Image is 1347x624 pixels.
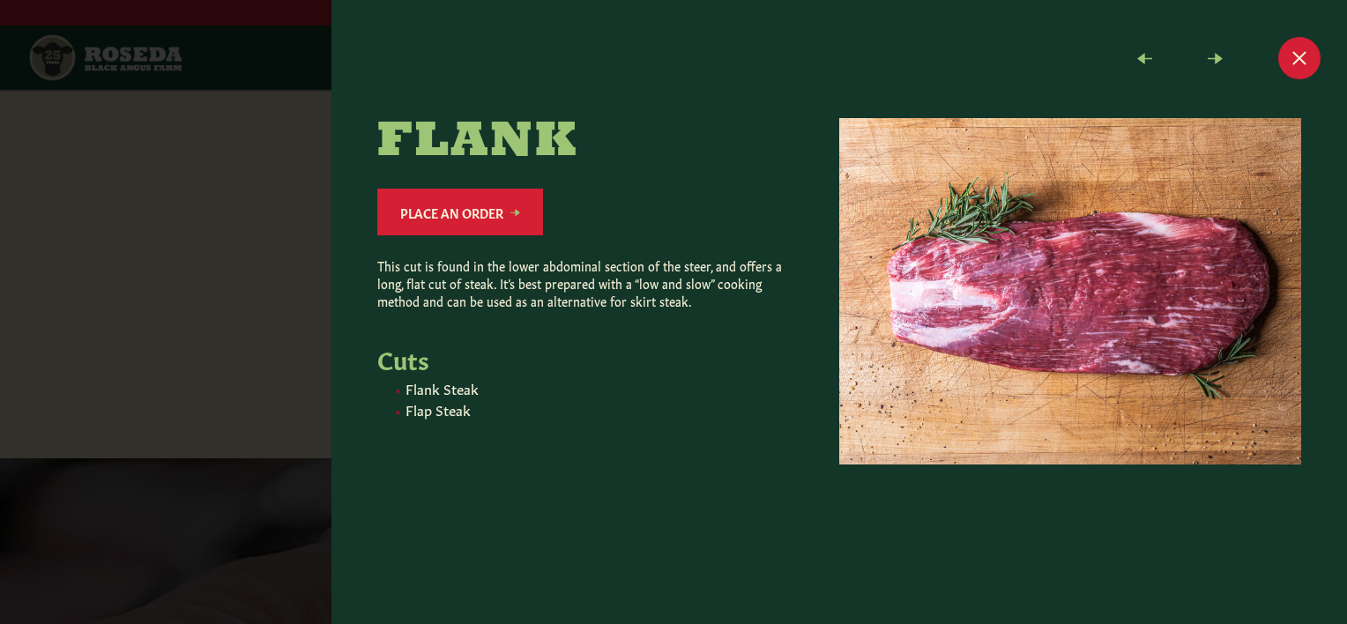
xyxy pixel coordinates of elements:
p: This cut is found in the lower abdominal section of the steer, and offers a long, flat cut of ste... [377,256,797,309]
h2: Flank [377,118,797,167]
li: Flank Steak [406,379,797,397]
li: Flap Steak [406,400,797,418]
button: Close modal [1278,37,1321,79]
h5: Cuts [377,345,797,372]
a: Place an Order [377,189,543,235]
